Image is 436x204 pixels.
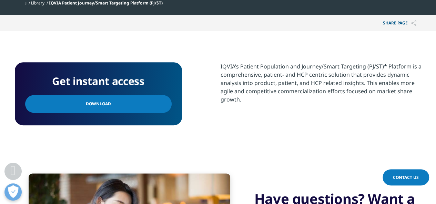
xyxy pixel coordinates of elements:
button: Share PAGEShare PAGE [378,15,422,31]
span: Download [86,100,111,108]
span: Contact Us [393,174,419,180]
button: Open Preferences [4,183,22,201]
p: Share PAGE [378,15,422,31]
a: Download [25,95,172,113]
div: IQVIA’s Patient Population and Journey/Smart Targeting (PJ/ST)* Platform is a comprehensive, pati... [221,62,422,104]
img: Share PAGE [411,20,416,26]
h4: Get instant access [25,73,172,90]
a: Contact Us [383,169,429,185]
